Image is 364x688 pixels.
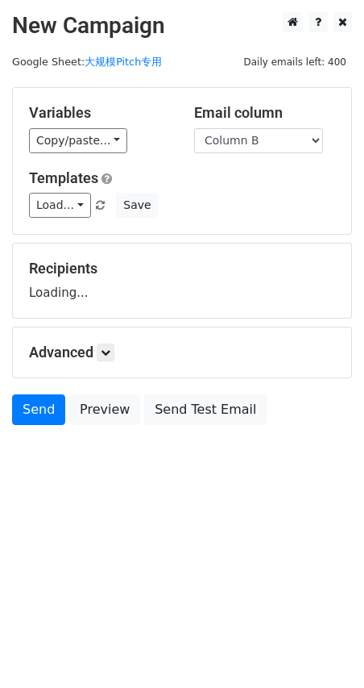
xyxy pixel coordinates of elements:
[12,56,162,68] small: Google Sheet:
[69,394,140,425] a: Preview
[116,193,158,218] button: Save
[238,53,352,71] span: Daily emails left: 400
[29,260,335,302] div: Loading...
[194,104,335,122] h5: Email column
[29,169,98,186] a: Templates
[29,128,127,153] a: Copy/paste...
[29,193,91,218] a: Load...
[29,344,335,361] h5: Advanced
[12,394,65,425] a: Send
[238,56,352,68] a: Daily emails left: 400
[85,56,162,68] a: 大规模Pitch专用
[12,12,352,40] h2: New Campaign
[29,260,335,277] h5: Recipients
[144,394,267,425] a: Send Test Email
[29,104,170,122] h5: Variables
